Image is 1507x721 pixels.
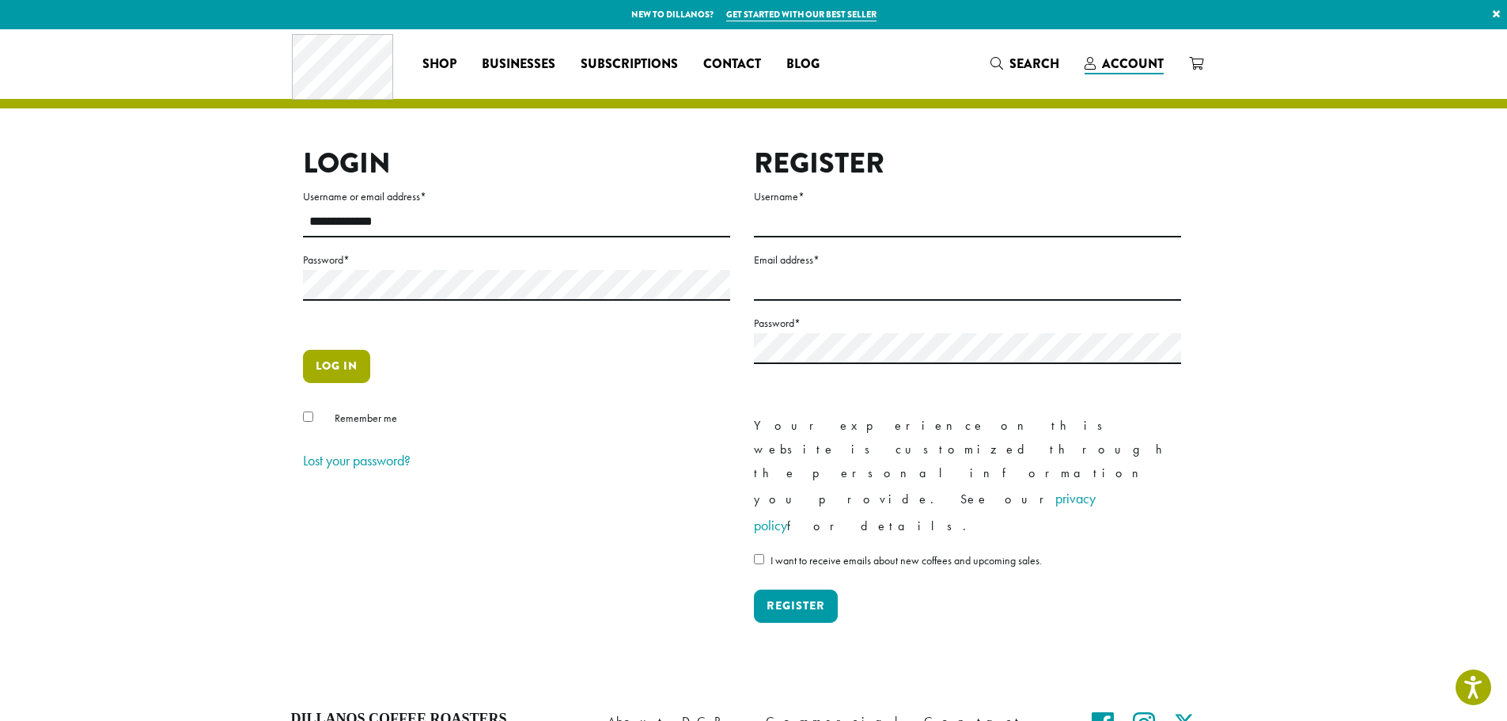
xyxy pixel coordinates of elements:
[303,451,411,469] a: Lost your password?
[726,8,877,21] a: Get started with our best seller
[422,55,456,74] span: Shop
[303,250,730,270] label: Password
[581,55,678,74] span: Subscriptions
[410,51,469,77] a: Shop
[786,55,820,74] span: Blog
[335,411,397,425] span: Remember me
[771,553,1042,567] span: I want to receive emails about new coffees and upcoming sales.
[754,313,1181,333] label: Password
[754,414,1181,539] p: Your experience on this website is customized through the personal information you provide. See o...
[754,590,838,623] button: Register
[754,250,1181,270] label: Email address
[754,489,1096,534] a: privacy policy
[754,187,1181,207] label: Username
[482,55,555,74] span: Businesses
[754,554,764,564] input: I want to receive emails about new coffees and upcoming sales.
[1009,55,1059,73] span: Search
[754,146,1181,180] h2: Register
[978,51,1072,77] a: Search
[303,187,730,207] label: Username or email address
[303,146,730,180] h2: Login
[1102,55,1164,73] span: Account
[703,55,761,74] span: Contact
[303,350,370,383] button: Log in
